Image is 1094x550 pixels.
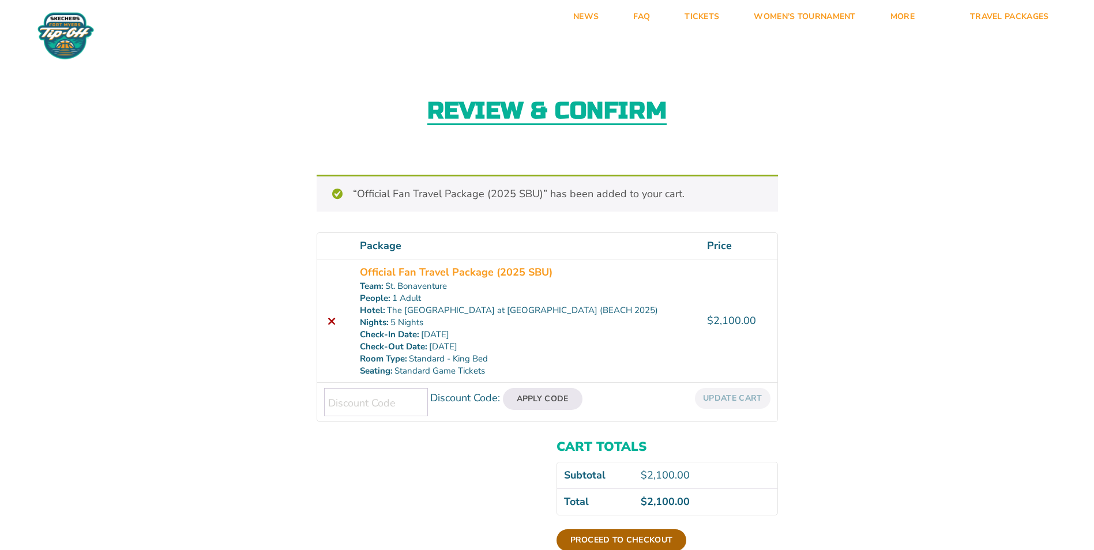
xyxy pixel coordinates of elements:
p: Standard - King Bed [360,353,694,365]
h2: Review & Confirm [427,99,667,125]
button: Update cart [695,388,770,408]
a: Remove this item [324,313,340,329]
dt: Team: [360,280,384,292]
dt: Room Type: [360,353,407,365]
span: $ [707,314,713,327]
dt: Check-Out Date: [360,341,427,353]
dt: Hotel: [360,304,385,317]
dt: Check-In Date: [360,329,419,341]
dt: People: [360,292,390,304]
bdi: 2,100.00 [641,468,690,482]
p: 1 Adult [360,292,694,304]
label: Discount Code: [430,391,500,405]
dt: Nights: [360,317,389,329]
p: The [GEOGRAPHIC_DATA] at [GEOGRAPHIC_DATA] (BEACH 2025) [360,304,694,317]
img: Fort Myers Tip-Off [35,12,97,60]
bdi: 2,100.00 [707,314,756,327]
button: Apply Code [503,388,582,410]
p: [DATE] [360,341,694,353]
p: St. Bonaventure [360,280,694,292]
p: Standard Game Tickets [360,365,694,377]
span: $ [641,468,647,482]
th: Total [557,488,634,515]
bdi: 2,100.00 [641,495,690,508]
th: Price [700,233,777,259]
input: Discount Code [324,388,428,416]
dt: Seating: [360,365,393,377]
th: Package [353,233,701,259]
h2: Cart totals [557,439,778,454]
p: 5 Nights [360,317,694,329]
th: Subtotal [557,462,634,488]
p: [DATE] [360,329,694,341]
div: “Official Fan Travel Package (2025 SBU)” has been added to your cart. [317,175,778,212]
a: Official Fan Travel Package (2025 SBU) [360,265,552,280]
span: $ [641,495,647,508]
